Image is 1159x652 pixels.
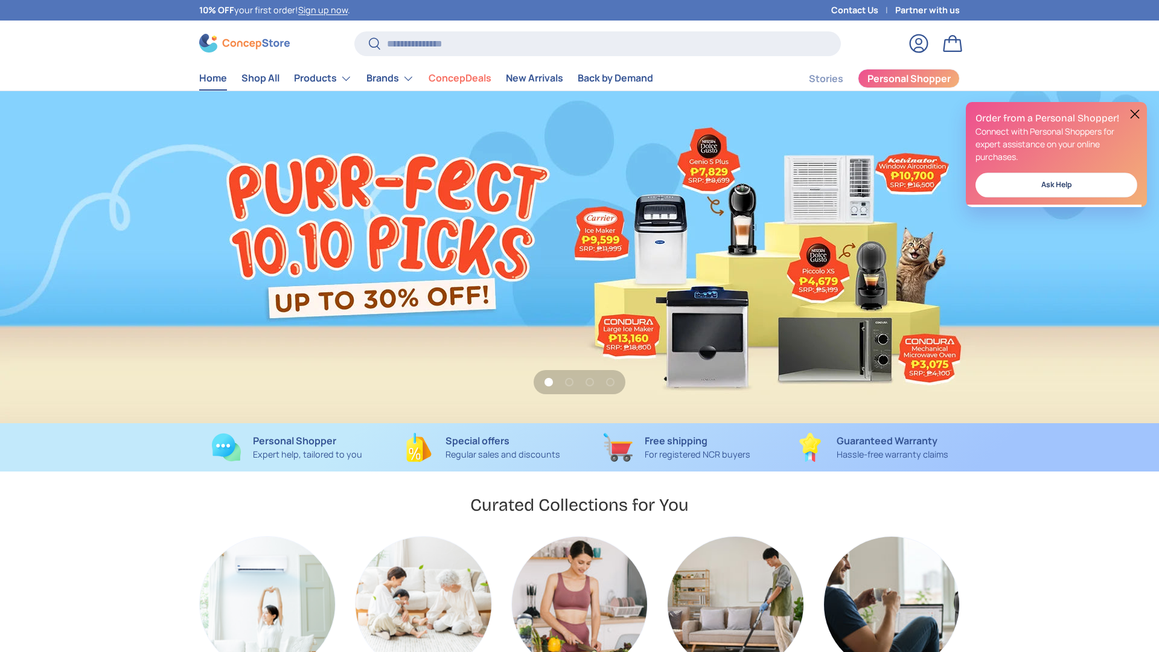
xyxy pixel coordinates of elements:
[645,434,707,447] strong: Free shipping
[445,448,560,461] p: Regular sales and discounts
[506,66,563,90] a: New Arrivals
[199,66,653,91] nav: Primary
[837,434,937,447] strong: Guaranteed Warranty
[359,66,421,91] summary: Brands
[199,433,375,462] a: Personal Shopper Expert help, tailored to you
[394,433,570,462] a: Special offers Regular sales and discounts
[895,4,960,17] a: Partner with us
[975,125,1137,163] p: Connect with Personal Shoppers for expert assistance on your online purchases.
[780,66,960,91] nav: Secondary
[199,4,234,16] strong: 10% OFF
[470,494,689,516] h2: Curated Collections for You
[287,66,359,91] summary: Products
[867,74,951,83] span: Personal Shopper
[366,66,414,91] a: Brands
[578,66,653,90] a: Back by Demand
[199,4,350,17] p: your first order! .
[589,433,765,462] a: Free shipping For registered NCR buyers
[241,66,279,90] a: Shop All
[645,448,750,461] p: For registered NCR buyers
[253,448,362,461] p: Expert help, tailored to you
[199,66,227,90] a: Home
[429,66,491,90] a: ConcepDeals
[445,434,509,447] strong: Special offers
[837,448,948,461] p: Hassle-free warranty claims
[975,112,1137,125] h2: Order from a Personal Shopper!
[784,433,960,462] a: Guaranteed Warranty Hassle-free warranty claims
[298,4,348,16] a: Sign up now
[809,67,843,91] a: Stories
[858,69,960,88] a: Personal Shopper
[975,173,1137,197] a: Ask Help
[199,34,290,53] img: ConcepStore
[831,4,895,17] a: Contact Us
[253,434,336,447] strong: Personal Shopper
[294,66,352,91] a: Products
